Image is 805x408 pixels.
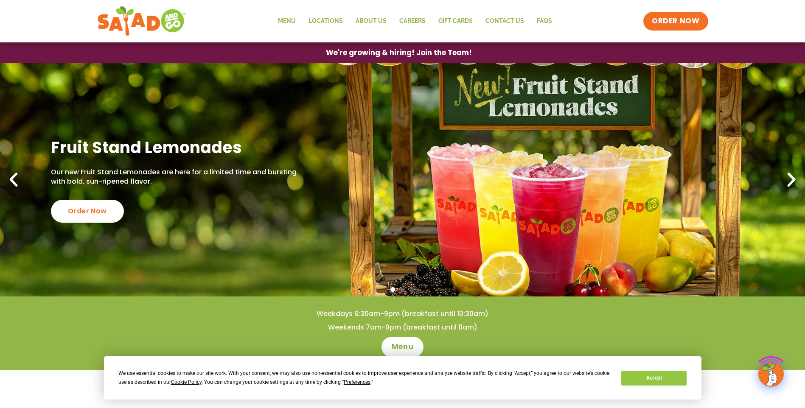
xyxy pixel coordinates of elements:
a: GIFT CARDS [432,11,479,31]
span: Go to slide 3 [410,287,415,292]
a: We're growing & hiring! Join the Team! [313,43,485,63]
div: Next slide [782,170,801,189]
div: Cookie Consent Prompt [104,356,701,400]
a: ORDER NOW [643,12,708,31]
p: Our new Fruit Stand Lemonades are here for a limited time and bursting with bold, sun-ripened fla... [51,168,300,187]
span: We're growing & hiring! Join the Team! [326,49,472,56]
h4: Weekdays 6:30am-9pm (breakfast until 10:30am) [17,309,788,319]
span: Menu [392,342,413,352]
a: Menu [272,11,302,31]
h2: Fruit Stand Lemonades [51,137,300,158]
img: new-SAG-logo-768×292 [97,4,187,38]
span: Go to slide 2 [400,287,405,292]
a: About Us [349,11,393,31]
h4: Weekends 7am-9pm (breakfast until 11am) [17,323,788,332]
a: Contact Us [479,11,530,31]
div: Previous slide [4,170,23,189]
div: We use essential cookies to make our site work. With your consent, we may also use non-essential ... [118,369,611,387]
div: Order Now [51,200,124,223]
span: Cookie Policy [171,379,202,385]
a: Careers [393,11,432,31]
a: Locations [302,11,349,31]
nav: Menu [272,11,558,31]
a: FAQs [530,11,558,31]
button: Accept [621,371,687,386]
span: Preferences [344,379,370,385]
span: Go to slide 1 [390,287,395,292]
span: ORDER NOW [652,16,699,26]
a: Menu [381,337,424,357]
